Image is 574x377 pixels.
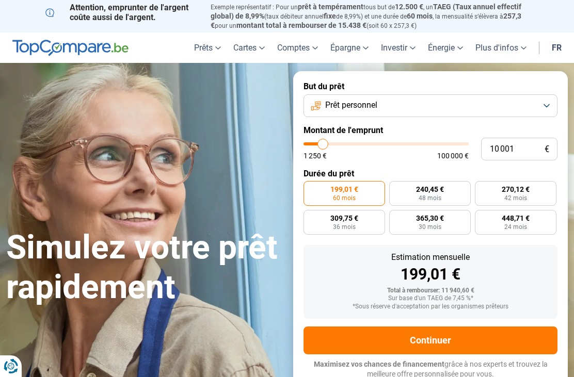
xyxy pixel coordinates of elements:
span: 12.500 € [395,3,423,11]
p: Attention, emprunter de l'argent coûte aussi de l'argent. [45,3,198,22]
span: 240,45 € [416,186,444,193]
a: Épargne [324,32,375,63]
span: 1 250 € [304,152,327,159]
label: Montant de l'emprunt [304,125,557,135]
p: Exemple représentatif : Pour un tous but de , un (taux débiteur annuel de 8,99%) et une durée de ... [211,3,529,30]
span: 270,12 € [502,186,530,193]
button: Prêt personnel [304,94,557,117]
a: Énergie [422,32,469,63]
div: *Sous réserve d'acceptation par les organismes prêteurs [312,303,549,310]
span: Prêt personnel [325,100,377,111]
h1: Simulez votre prêt rapidement [6,228,281,307]
span: 36 mois [333,224,356,230]
button: Continuer [304,326,557,354]
img: TopCompare [12,40,129,56]
span: € [545,145,549,154]
a: fr [546,32,568,63]
span: 365,30 € [416,215,444,222]
a: Prêts [188,32,227,63]
div: Sur base d'un TAEG de 7,45 %* [312,295,549,302]
label: But du prêt [304,81,557,91]
a: Comptes [271,32,324,63]
span: TAEG (Taux annuel effectif global) de 8,99% [211,3,521,20]
div: 199,01 € [312,267,549,282]
span: 48 mois [419,195,441,201]
div: Total à rembourser: 11 940,60 € [312,287,549,294]
span: fixe [324,12,336,20]
span: 100 000 € [437,152,469,159]
span: montant total à rembourser de 15.438 € [236,21,366,29]
span: 24 mois [504,224,527,230]
span: 257,3 € [211,12,521,29]
span: 60 mois [333,195,356,201]
span: 42 mois [504,195,527,201]
a: Cartes [227,32,271,63]
span: Maximisez vos chances de financement [314,360,444,368]
span: 60 mois [407,12,433,20]
label: Durée du prêt [304,169,557,178]
span: 309,75 € [330,215,358,222]
div: Estimation mensuelle [312,253,549,261]
span: 448,71 € [502,215,530,222]
a: Plus d'infos [469,32,533,63]
span: 30 mois [419,224,441,230]
a: Investir [375,32,422,63]
span: 199,01 € [330,186,358,193]
span: prêt à tempérament [298,3,363,11]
